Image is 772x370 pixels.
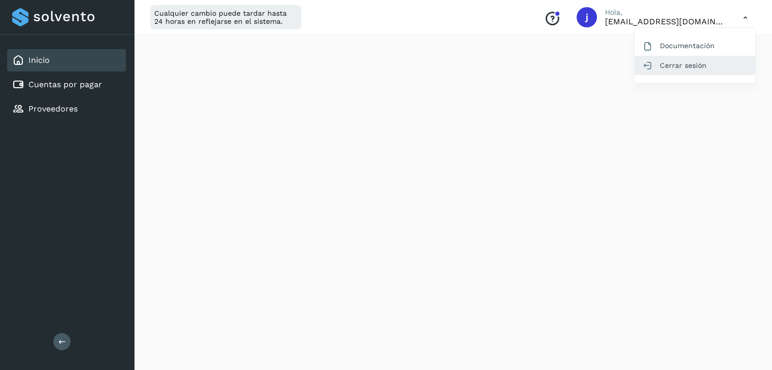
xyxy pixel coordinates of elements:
[7,49,126,71] div: Inicio
[28,104,78,114] a: Proveedores
[7,73,126,96] div: Cuentas por pagar
[634,56,755,75] div: Cerrar sesión
[7,98,126,120] div: Proveedores
[28,80,102,89] a: Cuentas por pagar
[28,55,50,65] a: Inicio
[634,36,755,55] div: Documentación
